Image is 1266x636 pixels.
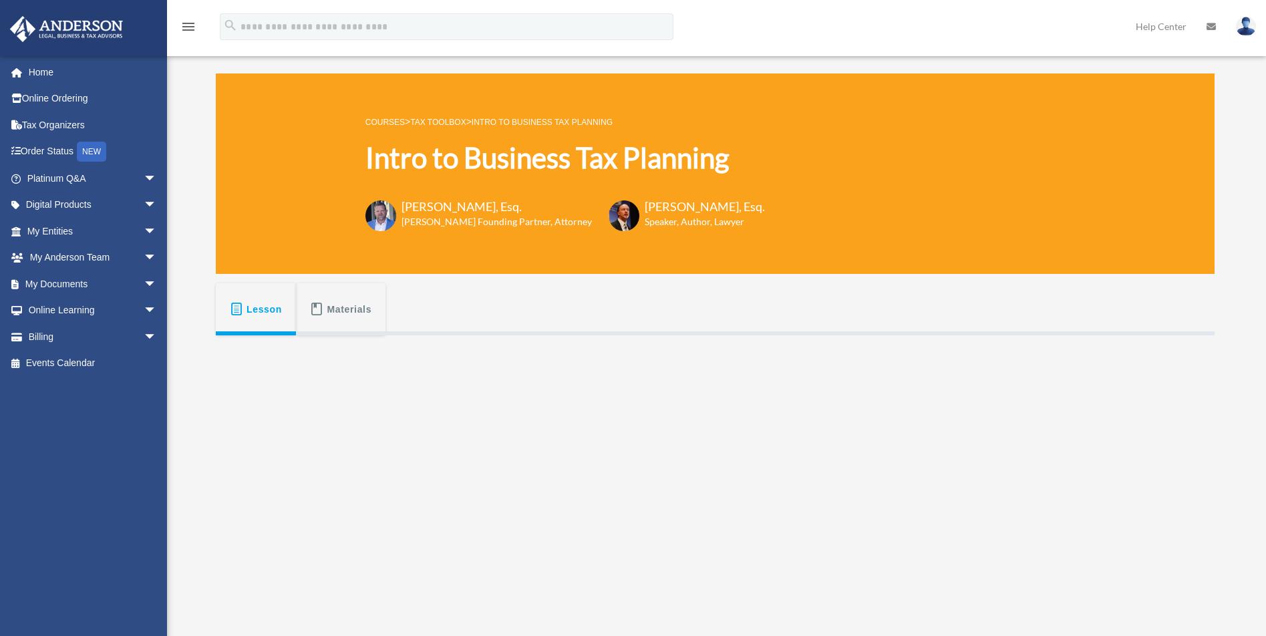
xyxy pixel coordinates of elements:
[9,138,177,166] a: Order StatusNEW
[1236,17,1256,36] img: User Pic
[144,192,170,219] span: arrow_drop_down
[9,165,177,192] a: Platinum Q&Aarrow_drop_down
[144,218,170,245] span: arrow_drop_down
[9,218,177,245] a: My Entitiesarrow_drop_down
[144,165,170,192] span: arrow_drop_down
[410,118,466,127] a: Tax Toolbox
[9,192,177,218] a: Digital Productsarrow_drop_down
[327,297,372,321] span: Materials
[9,86,177,112] a: Online Ordering
[223,18,238,33] i: search
[247,297,282,321] span: Lesson
[9,59,177,86] a: Home
[9,271,177,297] a: My Documentsarrow_drop_down
[365,114,765,130] p: > >
[365,200,396,231] img: Toby-circle-head.png
[144,297,170,325] span: arrow_drop_down
[77,142,106,162] div: NEW
[365,118,405,127] a: COURSES
[472,118,613,127] a: Intro to Business Tax Planning
[144,271,170,298] span: arrow_drop_down
[365,138,765,178] h1: Intro to Business Tax Planning
[9,350,177,377] a: Events Calendar
[609,200,639,231] img: Scott-Estill-Headshot.png
[645,198,765,215] h3: [PERSON_NAME], Esq.
[9,112,177,138] a: Tax Organizers
[6,16,127,42] img: Anderson Advisors Platinum Portal
[9,245,177,271] a: My Anderson Teamarrow_drop_down
[9,323,177,350] a: Billingarrow_drop_down
[180,19,196,35] i: menu
[180,23,196,35] a: menu
[144,323,170,351] span: arrow_drop_down
[402,198,592,215] h3: [PERSON_NAME], Esq.
[144,245,170,272] span: arrow_drop_down
[402,215,592,228] h6: [PERSON_NAME] Founding Partner, Attorney
[645,215,748,228] h6: Speaker, Author, Lawyer
[9,297,177,324] a: Online Learningarrow_drop_down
